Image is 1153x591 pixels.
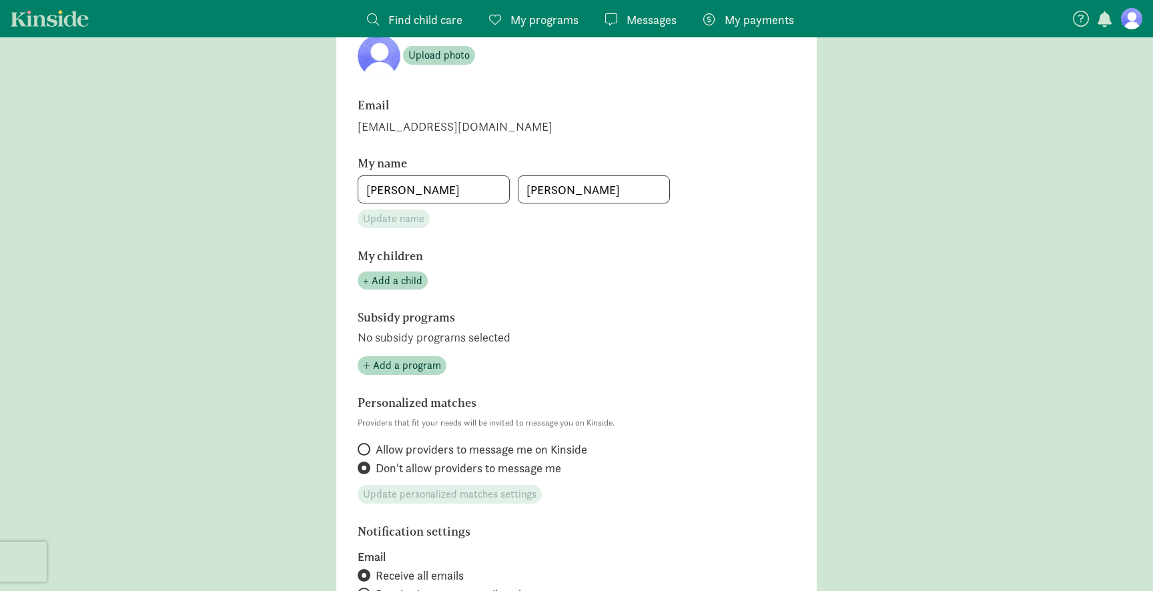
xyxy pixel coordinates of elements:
[358,157,725,170] h6: My name
[358,330,795,346] p: No subsidy programs selected
[358,209,430,228] button: Update name
[358,356,446,375] button: Add a program
[363,486,536,502] span: Update personalized matches settings
[725,11,794,29] span: My payments
[358,249,725,263] h6: My children
[358,485,542,504] button: Update personalized matches settings
[358,311,725,324] h6: Subsidy programs
[510,11,579,29] span: My programs
[363,211,424,227] span: Update name
[627,11,677,29] span: Messages
[358,415,795,431] p: Providers that fit your needs will be invited to message you on Kinside.
[358,525,725,538] h6: Notification settings
[358,549,795,565] label: Email
[376,568,464,584] span: Receive all emails
[388,11,462,29] span: Find child care
[358,176,509,203] input: First name
[358,396,725,410] h6: Personalized matches
[376,442,587,458] span: Allow providers to message me on Kinside
[373,358,441,374] span: Add a program
[403,46,475,65] button: Upload photo
[11,10,89,27] a: Kinside
[358,271,428,290] button: + Add a child
[376,460,561,476] span: Don't allow providers to message me
[363,273,422,289] span: + Add a child
[408,47,470,63] span: Upload photo
[518,176,669,203] input: Last name
[358,117,795,135] div: [EMAIL_ADDRESS][DOMAIN_NAME]
[358,99,725,112] h6: Email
